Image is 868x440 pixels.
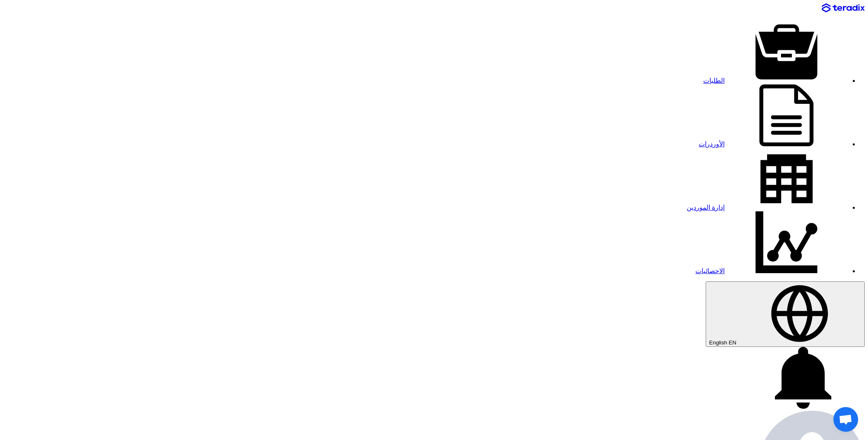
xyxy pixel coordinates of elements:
a: الاحصائيات [695,267,848,274]
button: English EN [706,281,865,347]
a: إدارة الموردين [687,204,848,211]
a: الطلبات [703,77,848,84]
div: Open chat [833,407,858,432]
span: English [709,339,727,346]
img: Teradix logo [822,3,865,13]
a: الأوردرات [699,140,848,147]
span: EN [729,339,737,346]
